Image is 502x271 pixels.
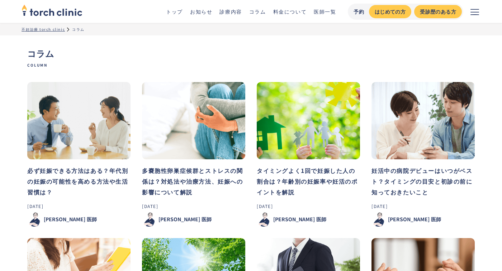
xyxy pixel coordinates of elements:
[388,216,430,223] div: [PERSON_NAME]
[273,8,307,15] a: 料金について
[273,216,315,223] div: [PERSON_NAME]
[369,5,411,18] a: はじめての方
[375,8,406,15] div: はじめての方
[27,165,131,197] h3: 必ず妊娠できる方法はある？年代別の妊娠の可能性を高める方法や生活習慣は？
[257,203,360,209] div: [DATE]
[27,203,131,209] div: [DATE]
[27,82,131,227] a: 必ず妊娠できる方法はある？年代別の妊娠の可能性を高める方法や生活習慣は？[DATE][PERSON_NAME]医師
[22,26,65,32] a: 不妊治療 torch clinic
[371,203,475,209] div: [DATE]
[142,203,245,209] div: [DATE]
[354,8,365,15] div: 予約
[257,165,360,197] h3: タイミングよく1回で妊娠した人の割合は？年齢別の妊娠率や妊活のポイントを解説
[314,8,336,15] a: 医師一覧
[202,216,212,223] div: 医師
[22,2,82,18] img: torch clinic
[72,26,85,32] div: コラム
[249,8,266,15] a: コラム
[190,8,212,15] a: お知らせ
[166,8,183,15] a: トップ
[431,216,441,223] div: 医師
[316,216,326,223] div: 医師
[219,8,242,15] a: 診療内容
[142,82,245,227] a: 多嚢胞性卵巣症候群とストレスの関係は？対処法や治療方法、妊娠への影響について解説[DATE][PERSON_NAME]医師
[158,216,200,223] div: [PERSON_NAME]
[257,82,360,227] a: タイミングよく1回で妊娠した人の割合は？年齢別の妊娠率や妊活のポイントを解説[DATE][PERSON_NAME]医師
[44,216,85,223] div: [PERSON_NAME]
[87,216,97,223] div: 医師
[27,47,475,68] h1: コラム
[27,63,475,68] span: Column
[414,5,462,18] a: 受診歴のある方
[142,165,245,197] h3: 多嚢胞性卵巣症候群とストレスの関係は？対処法や治療方法、妊娠への影響について解説
[371,165,475,197] h3: 妊活中の病院デビューはいつがベスト？タイミングの目安と初診の前に知っておきたいこと
[371,82,475,227] a: 妊活中の病院デビューはいつがベスト？タイミングの目安と初診の前に知っておきたいこと[DATE][PERSON_NAME]医師
[22,5,82,18] a: home
[420,8,456,15] div: 受診歴のある方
